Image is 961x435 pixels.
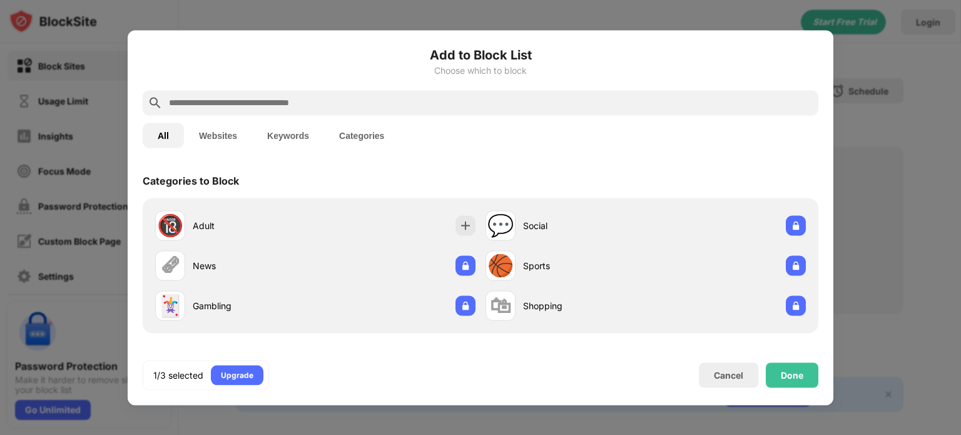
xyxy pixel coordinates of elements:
[487,253,514,279] div: 🏀
[221,369,253,381] div: Upgrade
[153,369,203,381] div: 1/3 selected
[781,370,803,380] div: Done
[143,45,818,64] h6: Add to Block List
[143,65,818,75] div: Choose which to block
[523,219,646,232] div: Social
[193,299,315,312] div: Gambling
[143,123,184,148] button: All
[148,95,163,110] img: search.svg
[157,293,183,319] div: 🃏
[324,123,399,148] button: Categories
[193,259,315,272] div: News
[523,299,646,312] div: Shopping
[523,259,646,272] div: Sports
[714,370,743,381] div: Cancel
[487,213,514,238] div: 💬
[184,123,252,148] button: Websites
[490,293,511,319] div: 🛍
[252,123,324,148] button: Keywords
[160,253,181,279] div: 🗞
[143,174,239,187] div: Categories to Block
[157,213,183,238] div: 🔞
[193,219,315,232] div: Adult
